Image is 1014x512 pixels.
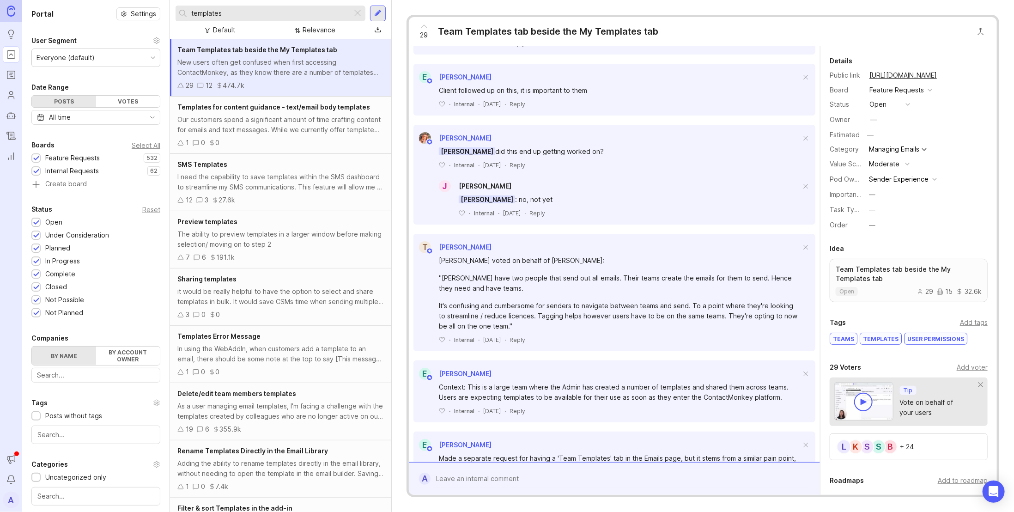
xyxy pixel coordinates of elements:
div: B [883,439,898,454]
input: Search... [37,370,155,380]
div: teams [830,333,857,344]
p: Team Templates tab beside the My Templates tab [836,265,982,283]
a: Users [3,87,19,104]
div: Add to roadmap [938,475,988,486]
div: Reply [529,209,545,217]
a: Delete/edit team members templatesAs a user managing email templates, I'm facing a challenge with... [170,383,391,440]
div: 12 [186,195,193,205]
div: — [869,189,875,200]
label: By name [32,347,96,365]
span: SMS Templates [177,160,227,168]
div: 0 [216,310,220,320]
span: 29 [420,30,428,40]
div: · [478,161,480,169]
div: — [869,205,875,215]
input: Search... [37,491,154,501]
a: Templates Error MessageIn using the WebAddIn, when customers add a template to an email, there sh... [170,326,391,383]
div: Reply [510,336,525,344]
div: A [419,473,431,485]
div: Companies [31,333,68,344]
div: Reply [510,407,525,415]
a: Sharing templatesit would be really helpful to have the option to select and share templates in b... [170,268,391,326]
div: Moderate [869,159,899,169]
div: Feature Requests [869,85,924,95]
a: Team Templates tab beside the My Templates tabopen291532.6k [830,259,988,302]
div: A [3,492,19,508]
a: Templates for content guidance - text/email body templatesOur customers spend a significant amoun... [170,97,391,154]
span: Sharing templates [177,275,237,283]
div: Board [830,85,862,95]
div: Internal [454,161,474,169]
button: Settings [116,7,160,20]
div: Made a separate request for having a 'Team Templates' tab in the Emails page, but it stems from a... [439,453,801,474]
a: E[PERSON_NAME] [413,368,492,380]
span: [PERSON_NAME] [459,195,515,203]
a: Bronwen W[PERSON_NAME] [413,132,492,144]
div: open [869,99,886,110]
div: Adding the ability to rename templates directly in the email library, without needing to open the... [177,458,384,479]
div: Boards [31,140,55,151]
div: Open Intercom Messenger [983,481,1005,503]
a: [URL][DOMAIN_NAME] [867,69,940,81]
div: Roadmaps [830,475,864,486]
div: 0 [201,138,205,148]
div: Default [213,25,235,35]
time: [DATE] [483,162,501,169]
h1: Portal [31,8,54,19]
img: member badge [426,374,433,381]
div: 32.6k [956,288,982,295]
div: 29 Voters [830,362,861,373]
div: Owner [830,115,862,125]
span: [PERSON_NAME] [459,182,511,190]
a: Portal [3,46,19,63]
div: Our customers spend a significant amount of time crafting content for emails and text messages. W... [177,115,384,135]
div: templates [860,333,901,344]
span: Team Templates tab beside the My Templates tab [177,46,337,54]
a: Roadmaps [3,67,19,83]
div: 0 [201,367,205,377]
img: Canny Home [7,6,15,16]
div: As a user managing email templates, I'm facing a challenge with the templates created by colleagu... [177,401,384,421]
div: Vote on behalf of your users [900,397,978,418]
div: L [837,439,851,454]
div: Uncategorized only [45,472,106,482]
label: Task Type [830,206,862,213]
a: Team Templates tab beside the My Templates tabNew users often get confused when first accessing C... [170,39,391,97]
div: — [869,220,875,230]
a: Autopilot [3,107,19,124]
a: E[PERSON_NAME] [413,71,492,83]
span: Templates for content guidance - text/email body templates [177,103,370,111]
a: E[PERSON_NAME] [413,439,492,451]
div: The ability to preview templates in a larger window before making selection/ moving on to step 2 [177,229,384,250]
div: 0 [215,367,219,377]
div: Complete [45,269,75,279]
div: User Segment [31,35,77,46]
div: [PERSON_NAME] voted on behalf of [PERSON_NAME]: [439,256,801,266]
div: It's confusing and cumbersome for senders to navigate between teams and send. To a point where th... [439,301,801,331]
div: 15 [937,288,953,295]
span: Templates Error Message [177,332,261,340]
p: open [839,288,854,295]
div: · [478,336,480,344]
div: I need the capability to save templates within the SMS dashboard to streamline my SMS communicati... [177,172,384,192]
div: · [504,407,506,415]
time: [DATE] [483,336,501,343]
div: · [449,336,450,344]
a: T[PERSON_NAME] [413,241,492,253]
div: S [871,439,886,454]
div: · [469,209,470,217]
div: E [419,439,431,451]
div: 29 [186,80,194,91]
div: · [449,100,450,108]
div: Posts [32,96,96,107]
div: T [419,241,431,253]
div: · [524,209,526,217]
div: Add voter [957,362,988,372]
div: Not Planned [45,308,83,318]
label: Pod Ownership [830,175,877,183]
div: Date Range [31,82,69,93]
label: Importance [830,190,864,198]
label: Order [830,221,848,229]
span: [PERSON_NAME] [439,73,492,81]
div: 29 [917,288,933,295]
